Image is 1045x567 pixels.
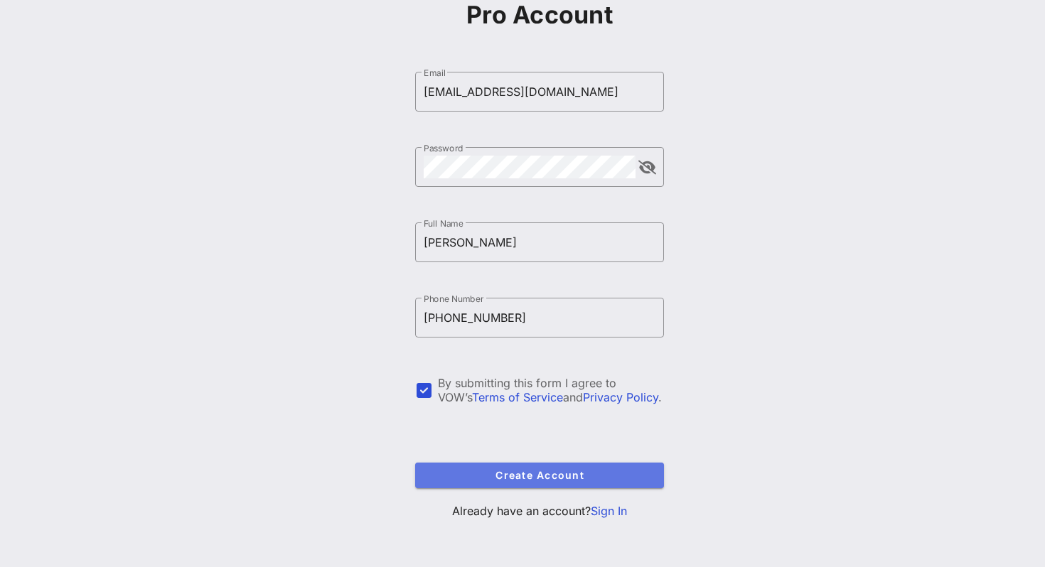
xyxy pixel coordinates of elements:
[427,469,653,481] span: Create Account
[638,161,656,175] button: append icon
[415,463,664,488] button: Create Account
[424,67,446,78] label: Email
[591,504,627,518] a: Sign In
[438,376,664,404] div: By submitting this form I agree to VOW’s and .
[424,293,483,304] label: Phone Number
[583,390,658,404] a: Privacy Policy
[424,143,463,153] label: Password
[424,218,463,229] label: Full Name
[415,502,664,519] p: Already have an account?
[472,390,563,404] a: Terms of Service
